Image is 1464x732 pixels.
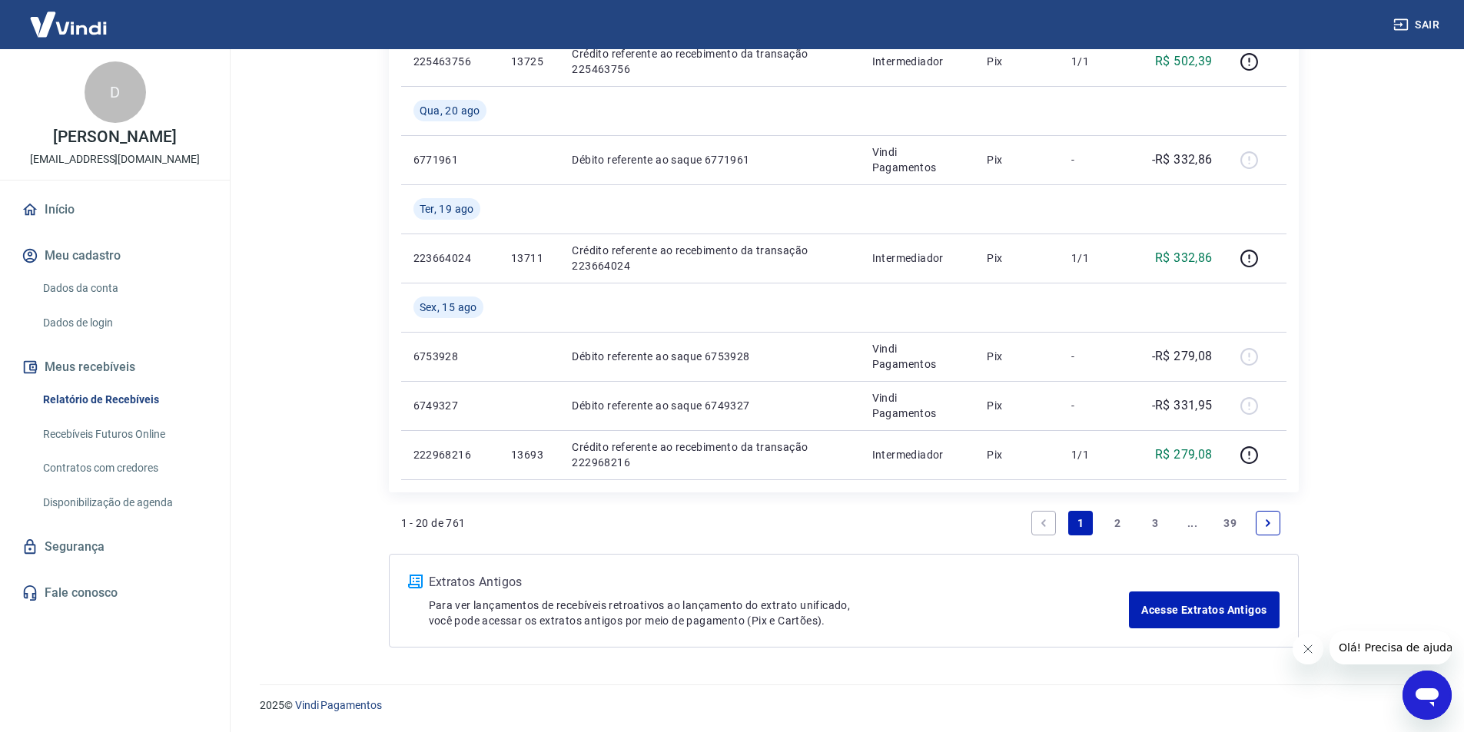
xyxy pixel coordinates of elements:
p: Vindi Pagamentos [872,144,963,175]
a: Acesse Extratos Antigos [1129,591,1279,628]
iframe: Mensagem da empresa [1330,631,1452,664]
a: Dados de login [37,307,211,339]
a: Page 39 [1217,511,1243,535]
img: Vindi [18,1,118,48]
p: 1/1 [1071,54,1117,69]
p: 222968216 [413,447,486,462]
a: Page 2 [1106,511,1130,535]
p: Crédito referente ao recebimento da transação 223664024 [572,243,847,273]
p: Pix [987,54,1047,69]
p: 225463756 [413,54,486,69]
span: Sex, 15 ago [420,300,477,315]
a: Segurança [18,530,211,564]
p: Pix [987,398,1047,413]
p: 1/1 [1071,447,1117,462]
a: Dados da conta [37,273,211,304]
p: Pix [987,447,1047,462]
p: Pix [987,250,1047,266]
p: 13693 [511,447,547,462]
span: Qua, 20 ago [420,103,480,118]
iframe: Botão para abrir a janela de mensagens [1403,671,1452,720]
a: Next page [1256,511,1280,535]
p: 1/1 [1071,250,1117,266]
a: Jump forward [1180,511,1205,535]
p: 6753928 [413,349,486,364]
p: -R$ 332,86 [1152,151,1213,169]
p: Intermediador [872,447,963,462]
a: Início [18,193,211,227]
p: -R$ 331,95 [1152,396,1213,415]
span: Ter, 19 ago [420,201,474,217]
a: Previous page [1031,511,1056,535]
button: Sair [1390,11,1446,39]
p: Vindi Pagamentos [872,390,963,421]
p: Intermediador [872,54,963,69]
p: Pix [987,152,1047,167]
p: Para ver lançamentos de recebíveis retroativos ao lançamento do extrato unificado, você pode aces... [429,598,1130,628]
p: 6771961 [413,152,486,167]
p: - [1071,349,1117,364]
a: Vindi Pagamentos [295,699,382,711]
p: 13711 [511,250,547,266]
a: Fale conosco [18,576,211,610]
p: R$ 502,39 [1155,52,1213,71]
a: Relatório de Recebíveis [37,384,211,416]
p: Débito referente ao saque 6753928 [572,349,847,364]
p: -R$ 279,08 [1152,347,1213,366]
p: Crédito referente ao recebimento da transação 225463756 [572,46,847,77]
p: - [1071,152,1117,167]
ul: Pagination [1025,505,1286,542]
button: Meu cadastro [18,239,211,273]
p: 6749327 [413,398,486,413]
iframe: Fechar mensagem [1293,634,1323,664]
p: Extratos Antigos [429,573,1130,591]
span: Olá! Precisa de ajuda? [9,11,129,23]
p: Pix [987,349,1047,364]
div: D [85,61,146,123]
p: 223664024 [413,250,486,266]
p: [PERSON_NAME] [53,129,176,145]
p: - [1071,398,1117,413]
a: Page 1 is your current page [1068,511,1093,535]
button: Meus recebíveis [18,350,211,384]
a: Disponibilização de agenda [37,487,211,518]
a: Recebíveis Futuros Online [37,419,211,450]
a: Page 3 [1143,511,1167,535]
p: Intermediador [872,250,963,266]
p: [EMAIL_ADDRESS][DOMAIN_NAME] [30,151,200,167]
p: 1 - 20 de 761 [401,515,466,531]
p: Débito referente ao saque 6749327 [572,398,847,413]
p: R$ 332,86 [1155,249,1213,267]
p: Débito referente ao saque 6771961 [572,152,847,167]
p: Crédito referente ao recebimento da transação 222968216 [572,439,847,470]
p: R$ 279,08 [1155,445,1213,464]
p: 13725 [511,54,547,69]
img: ícone [408,575,423,588]
p: 2025 © [260,697,1427,714]
a: Contratos com credores [37,452,211,484]
p: Vindi Pagamentos [872,341,963,372]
